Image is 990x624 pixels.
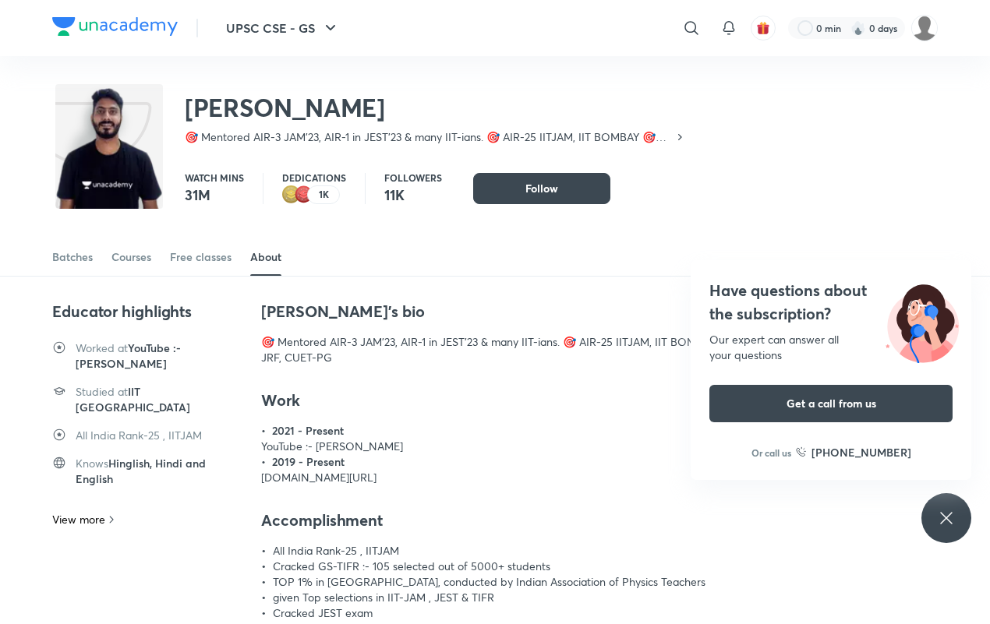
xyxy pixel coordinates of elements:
[170,238,232,276] a: Free classes
[170,249,232,265] div: Free classes
[185,173,244,182] p: Watch mins
[52,17,178,40] a: Company Logo
[261,510,938,531] h4: Accomplishment
[709,332,953,363] div: Our expert can answer all your questions
[756,21,770,35] img: avatar
[52,17,178,36] img: Company Logo
[76,384,242,415] h6: IIT [GEOGRAPHIC_DATA]
[273,605,373,621] p: Cracked JEST exam
[185,92,686,123] h2: [PERSON_NAME]
[76,456,242,487] h6: Hinglish, Hindi and English
[282,173,346,182] p: Dedications
[273,590,494,605] p: given Top selections in IIT-JAM , JEST & TIFR
[261,390,938,411] h4: Work
[52,249,93,265] div: Batches
[217,12,349,44] button: UPSC CSE - GS
[76,340,242,372] h6: YouTube :- [PERSON_NAME]
[525,181,558,196] span: Follow
[319,189,329,200] p: 1K
[261,334,938,365] p: 🎯 Mentored AIR-3 JAM'23, AIR-1 in JEST'23 & many IIT-ians. 🎯 AIR-25 IITJAM, IIT BOMBAY 🎯 Cracked ...
[295,185,313,204] img: educator badge1
[709,385,953,422] button: Get a call from us
[52,238,93,276] a: Batches
[261,301,938,322] h4: [PERSON_NAME] 's bio
[261,439,938,454] p: YouTube :- [PERSON_NAME]
[273,543,399,559] p: All India Rank-25 , IITJAM
[273,574,705,590] p: TOP 1% in [GEOGRAPHIC_DATA], conducted by Indian Association of Physics Teachers
[185,185,244,204] p: 31M
[751,446,791,460] p: Or call us
[261,423,938,439] h6: • 2021 - Present
[55,87,163,212] img: class
[52,512,105,527] p: View more
[796,444,911,460] a: [PHONE_NUMBER]
[261,470,938,485] p: [DOMAIN_NAME][URL]
[384,185,442,204] p: 11K
[111,238,151,276] a: Courses
[76,384,128,399] p: Studied at
[850,20,866,36] img: streak
[76,340,128,355] p: Worked at
[473,173,610,204] button: Follow
[185,129,674,145] p: 🎯 Mentored AIR-3 JAM'23, AIR-1 in JEST'23 & many IIT-ians. 🎯 AIR-25 IITJAM, IIT BOMBAY 🎯 Cracked ...
[52,301,242,322] h4: Educator highlights
[873,279,971,363] img: ttu_illustration_new.svg
[709,279,953,326] h4: Have questions about the subscription?
[811,444,911,460] h6: [PHONE_NUMBER]
[384,173,442,182] p: Followers
[76,456,108,471] p: Knows
[261,454,938,470] h6: • 2019 - Present
[76,428,202,442] p: All India Rank-25 , IITJAM
[911,15,938,41] img: renuka
[250,238,281,276] a: About
[250,249,281,265] div: About
[751,16,776,41] button: avatar
[282,185,301,204] img: educator badge2
[111,249,151,265] div: Courses
[273,559,550,574] p: Cracked GS-TIFR :- 105 selected out of 5000+ students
